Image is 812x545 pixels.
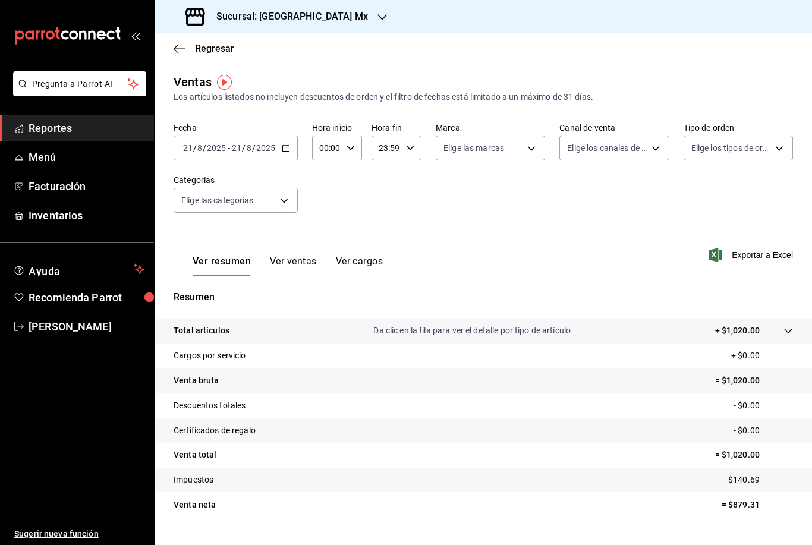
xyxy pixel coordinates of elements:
[131,31,140,40] button: open_drawer_menu
[715,449,793,461] p: = $1,020.00
[372,124,421,132] label: Hora fin
[174,290,793,304] p: Resumen
[32,78,128,90] span: Pregunta a Parrot AI
[336,256,383,276] button: Ver cargos
[206,143,226,153] input: ----
[174,424,256,437] p: Certificados de regalo
[715,325,760,337] p: + $1,020.00
[242,143,246,153] span: /
[174,91,793,103] div: Los artículos listados no incluyen descuentos de orden y el filtro de fechas está limitado a un m...
[174,176,298,184] label: Categorías
[559,124,669,132] label: Canal de venta
[373,325,571,337] p: Da clic en la fila para ver el detalle por tipo de artículo
[29,262,129,276] span: Ayuda
[207,10,368,24] h3: Sucursal: [GEOGRAPHIC_DATA] Mx
[193,256,383,276] div: navigation tabs
[684,124,793,132] label: Tipo de orden
[203,143,206,153] span: /
[691,142,771,154] span: Elige los tipos de orden
[29,319,144,335] span: [PERSON_NAME]
[715,374,793,387] p: = $1,020.00
[181,194,254,206] span: Elige las categorías
[174,349,246,362] p: Cargos por servicio
[312,124,362,132] label: Hora inicio
[174,374,219,387] p: Venta bruta
[174,325,229,337] p: Total artículos
[731,349,793,362] p: + $0.00
[195,43,234,54] span: Regresar
[231,143,242,153] input: --
[174,73,212,91] div: Ventas
[174,124,298,132] label: Fecha
[174,399,246,412] p: Descuentos totales
[197,143,203,153] input: --
[443,142,504,154] span: Elige las marcas
[567,142,647,154] span: Elige los canales de venta
[270,256,317,276] button: Ver ventas
[252,143,256,153] span: /
[174,499,216,511] p: Venta neta
[29,289,144,305] span: Recomienda Parrot
[734,399,793,412] p: - $0.00
[174,449,216,461] p: Venta total
[436,124,545,132] label: Marca
[13,71,146,96] button: Pregunta a Parrot AI
[722,499,793,511] p: = $879.31
[29,120,144,136] span: Reportes
[228,143,230,153] span: -
[246,143,252,153] input: --
[174,474,213,486] p: Impuestos
[29,149,144,165] span: Menú
[193,143,197,153] span: /
[734,424,793,437] p: - $0.00
[724,474,793,486] p: - $140.69
[14,528,144,540] span: Sugerir nueva función
[712,248,793,262] button: Exportar a Excel
[256,143,276,153] input: ----
[182,143,193,153] input: --
[217,75,232,90] img: Tooltip marker
[29,207,144,223] span: Inventarios
[193,256,251,276] button: Ver resumen
[29,178,144,194] span: Facturación
[8,86,146,99] a: Pregunta a Parrot AI
[174,43,234,54] button: Regresar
